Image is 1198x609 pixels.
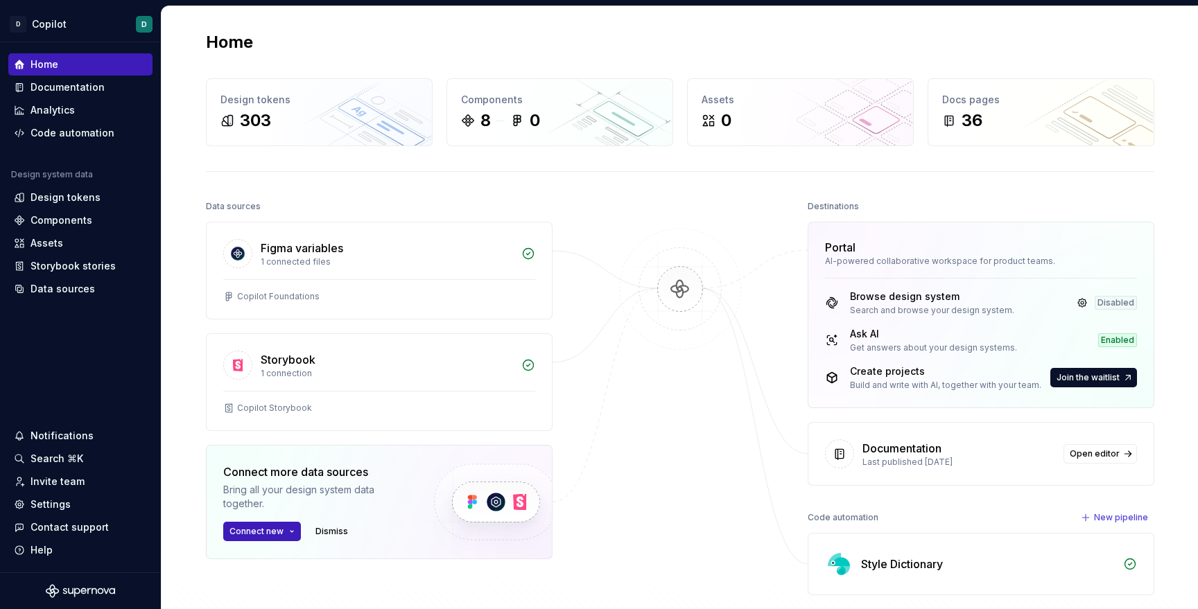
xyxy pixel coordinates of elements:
[1064,444,1137,464] a: Open editor
[8,448,153,470] button: Search ⌘K
[8,76,153,98] a: Documentation
[206,31,253,53] h2: Home
[261,351,315,368] div: Storybook
[237,291,320,302] div: Copilot Foundations
[8,186,153,209] a: Design tokens
[32,17,67,31] div: Copilot
[31,475,85,488] div: Invite team
[862,440,941,457] div: Documentation
[31,282,95,296] div: Data sources
[31,126,114,140] div: Code automation
[31,236,63,250] div: Assets
[31,452,83,466] div: Search ⌘K
[446,78,673,146] a: Components80
[8,232,153,254] a: Assets
[31,191,101,204] div: Design tokens
[8,425,153,447] button: Notifications
[206,333,553,431] a: Storybook1 connectionCopilot Storybook
[702,93,899,107] div: Assets
[223,483,410,511] div: Bring all your design system data together.
[1070,448,1120,459] span: Open editor
[240,109,271,132] div: 303
[1098,333,1137,347] div: Enabled
[8,255,153,277] a: Storybook stories
[223,464,410,480] div: Connect more data sources
[8,278,153,300] a: Data sources
[480,109,491,132] div: 8
[808,197,859,216] div: Destinations
[1095,296,1137,310] div: Disabled
[309,522,354,541] button: Dismiss
[8,516,153,538] button: Contact support
[206,197,261,216] div: Data sources
[46,584,115,598] svg: Supernova Logo
[8,470,153,493] a: Invite team
[206,78,433,146] a: Design tokens303
[261,240,343,256] div: Figma variables
[141,19,147,30] div: D
[687,78,914,146] a: Assets0
[1050,368,1137,387] button: Join the waitlist
[1057,372,1120,383] span: Join the waitlist
[31,543,53,557] div: Help
[31,58,58,71] div: Home
[850,290,1014,303] div: Browse design system
[237,403,312,414] div: Copilot Storybook
[31,497,71,511] div: Settings
[850,342,1017,353] div: Get answers about your design systems.
[1077,508,1154,527] button: New pipeline
[8,209,153,231] a: Components
[8,53,153,76] a: Home
[31,429,94,443] div: Notifications
[1094,512,1148,523] span: New pipeline
[461,93,659,107] div: Components
[721,109,731,132] div: 0
[3,9,158,39] button: DCopilotD
[850,364,1041,378] div: Create projects
[31,213,92,227] div: Components
[825,239,856,256] div: Portal
[31,259,116,273] div: Storybook stories
[261,368,513,379] div: 1 connection
[31,80,105,94] div: Documentation
[206,222,553,319] a: Figma variables1 connected filesCopilot Foundations
[229,526,284,537] span: Connect new
[10,16,26,33] div: D
[530,109,540,132] div: 0
[808,508,878,527] div: Code automation
[825,256,1137,267] div: AI-powered collaborative workspace for product teams.
[850,305,1014,316] div: Search and browse your design system.
[8,122,153,144] a: Code automation
[11,169,93,180] div: Design system data
[223,522,301,541] button: Connect new
[861,556,943,572] div: Style Dictionary
[315,526,348,537] span: Dismiss
[962,109,982,132] div: 36
[220,93,418,107] div: Design tokens
[850,380,1041,391] div: Build and write with AI, together with your team.
[31,520,109,534] div: Contact support
[31,103,75,117] div: Analytics
[942,93,1140,107] div: Docs pages
[261,256,513,267] div: 1 connected files
[850,327,1017,341] div: Ask AI
[8,493,153,515] a: Settings
[928,78,1154,146] a: Docs pages36
[8,539,153,561] button: Help
[862,457,1055,468] div: Last published [DATE]
[8,99,153,121] a: Analytics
